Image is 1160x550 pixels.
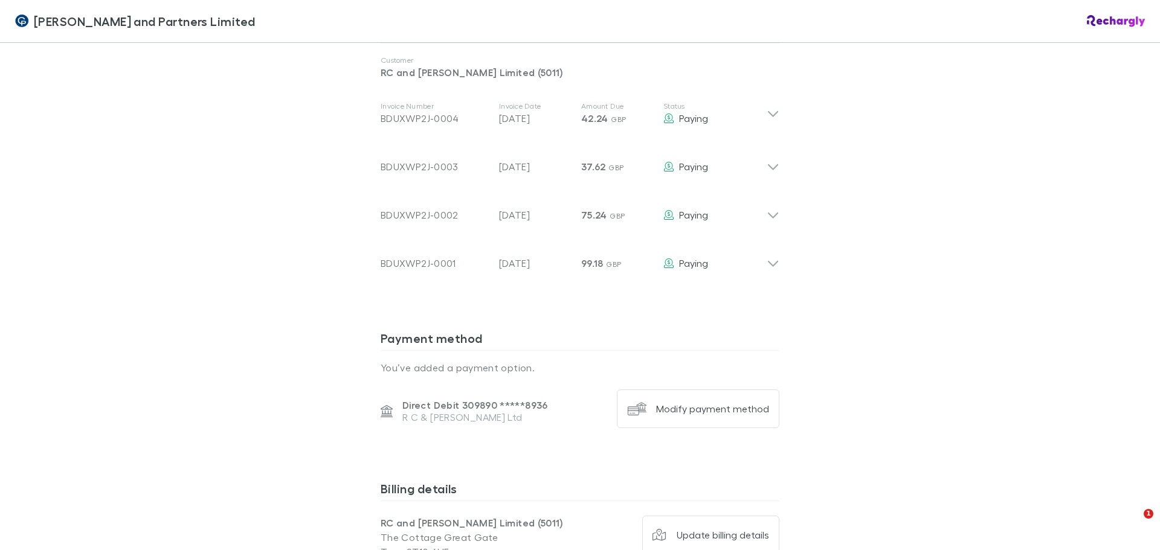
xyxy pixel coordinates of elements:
[677,529,769,541] div: Update billing details
[1087,15,1145,27] img: Rechargly Logo
[381,360,779,375] p: You’ve added a payment option.
[381,159,489,174] div: BDUXWP2J-0003
[608,163,623,172] span: GBP
[499,208,572,222] p: [DATE]
[679,257,708,269] span: Paying
[606,260,621,269] span: GBP
[656,403,769,415] div: Modify payment method
[499,101,572,111] p: Invoice Date
[381,65,779,80] p: RC and [PERSON_NAME] Limited (5011)
[371,89,789,138] div: Invoice NumberBDUXWP2J-0004Invoice Date[DATE]Amount Due42.24 GBPStatusPaying
[381,101,489,111] p: Invoice Number
[663,101,767,111] p: Status
[381,56,779,65] p: Customer
[581,101,654,111] p: Amount Due
[610,211,625,220] span: GBP
[371,186,789,234] div: BDUXWP2J-0002[DATE]75.24 GBPPaying
[679,112,708,124] span: Paying
[918,433,1160,517] iframe: Intercom notifications message
[499,256,572,270] p: [DATE]
[499,111,572,126] p: [DATE]
[381,516,580,530] p: RC and [PERSON_NAME] Limited (5011)
[371,234,789,283] div: BDUXWP2J-0001[DATE]99.18 GBPPaying
[371,138,789,186] div: BDUXWP2J-0003[DATE]37.62 GBPPaying
[627,399,646,418] img: Modify payment method's Logo
[581,209,607,221] span: 75.24
[611,115,626,124] span: GBP
[1144,509,1153,519] span: 1
[679,161,708,172] span: Paying
[679,209,708,220] span: Paying
[34,12,256,30] span: [PERSON_NAME] and Partners Limited
[581,112,608,124] span: 42.24
[381,208,489,222] div: BDUXWP2J-0002
[1119,509,1148,538] iframe: Intercom live chat
[381,530,580,545] p: The Cottage Great Gate
[581,161,606,173] span: 37.62
[14,14,29,28] img: Coates and Partners Limited's Logo
[402,399,548,411] p: Direct Debit 309890 ***** 8936
[381,331,779,350] h3: Payment method
[617,389,779,428] button: Modify payment method
[381,111,489,126] div: BDUXWP2J-0004
[581,257,604,269] span: 99.18
[381,481,779,500] h3: Billing details
[499,159,572,174] p: [DATE]
[402,411,548,423] p: R C & [PERSON_NAME] Ltd
[381,256,489,270] div: BDUXWP2J-0001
